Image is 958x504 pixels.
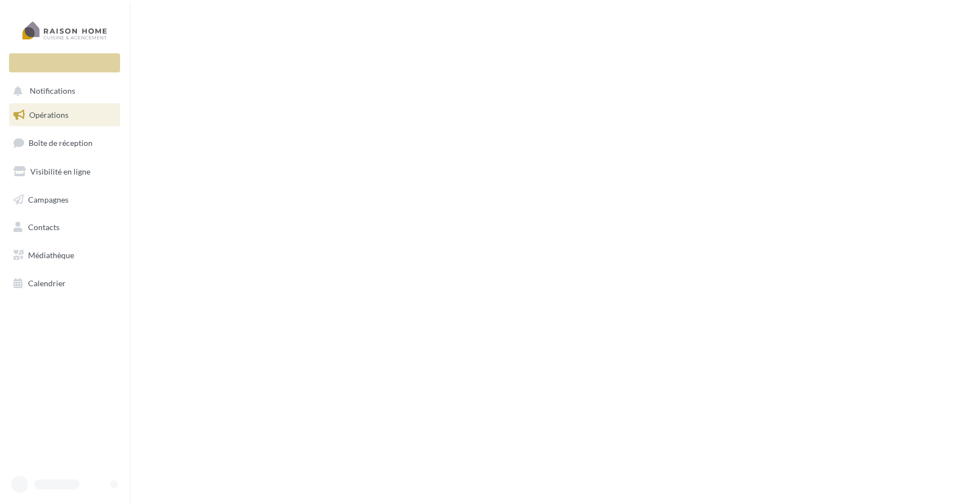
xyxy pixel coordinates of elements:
[28,222,59,232] span: Contacts
[7,103,122,127] a: Opérations
[30,167,90,176] span: Visibilité en ligne
[29,138,93,148] span: Boîte de réception
[7,216,122,239] a: Contacts
[7,244,122,267] a: Médiathèque
[9,53,120,72] div: Nouvelle campagne
[7,160,122,184] a: Visibilité en ligne
[28,250,74,260] span: Médiathèque
[28,278,66,288] span: Calendrier
[7,272,122,295] a: Calendrier
[7,188,122,212] a: Campagnes
[29,110,68,120] span: Opérations
[28,194,68,204] span: Campagnes
[30,86,75,96] span: Notifications
[7,131,122,155] a: Boîte de réception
